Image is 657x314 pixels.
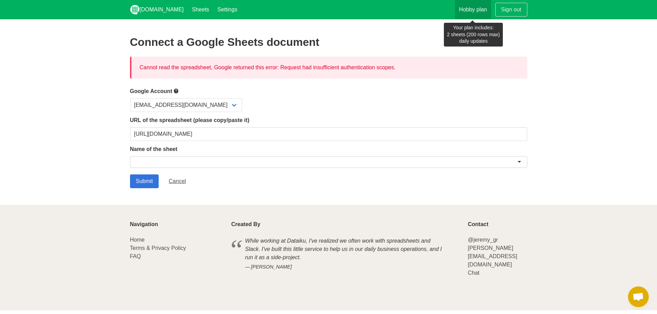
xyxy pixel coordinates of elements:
[130,221,223,227] p: Navigation
[231,236,460,272] blockquote: While working at Dataiku, I've realized we often work with spreadsheets and Slack. I've built thi...
[130,87,527,95] label: Google Account
[130,174,159,188] input: Submit
[130,245,186,251] a: Terms & Privacy Policy
[231,221,460,227] p: Created By
[468,221,527,227] p: Contact
[130,253,141,259] a: FAQ
[628,286,649,307] div: Open chat
[130,127,527,141] input: Should start with https://docs.google.com/spreadsheets/d/
[130,116,527,124] label: URL of the spreadsheet (please copy/paste it)
[245,263,446,271] cite: [PERSON_NAME]
[130,57,527,79] div: Cannot read the spreadsheet, Google returned this error: Request had insufficient authentication ...
[130,36,527,48] h2: Connect a Google Sheets document
[130,237,145,243] a: Home
[468,270,479,276] a: Chat
[468,245,517,267] a: [PERSON_NAME][EMAIL_ADDRESS][DOMAIN_NAME]
[163,174,192,188] a: Cancel
[468,237,498,243] a: @jeremy_gr
[495,3,527,17] a: Sign out
[130,145,527,153] label: Name of the sheet
[130,5,140,14] img: logo_v2_white.png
